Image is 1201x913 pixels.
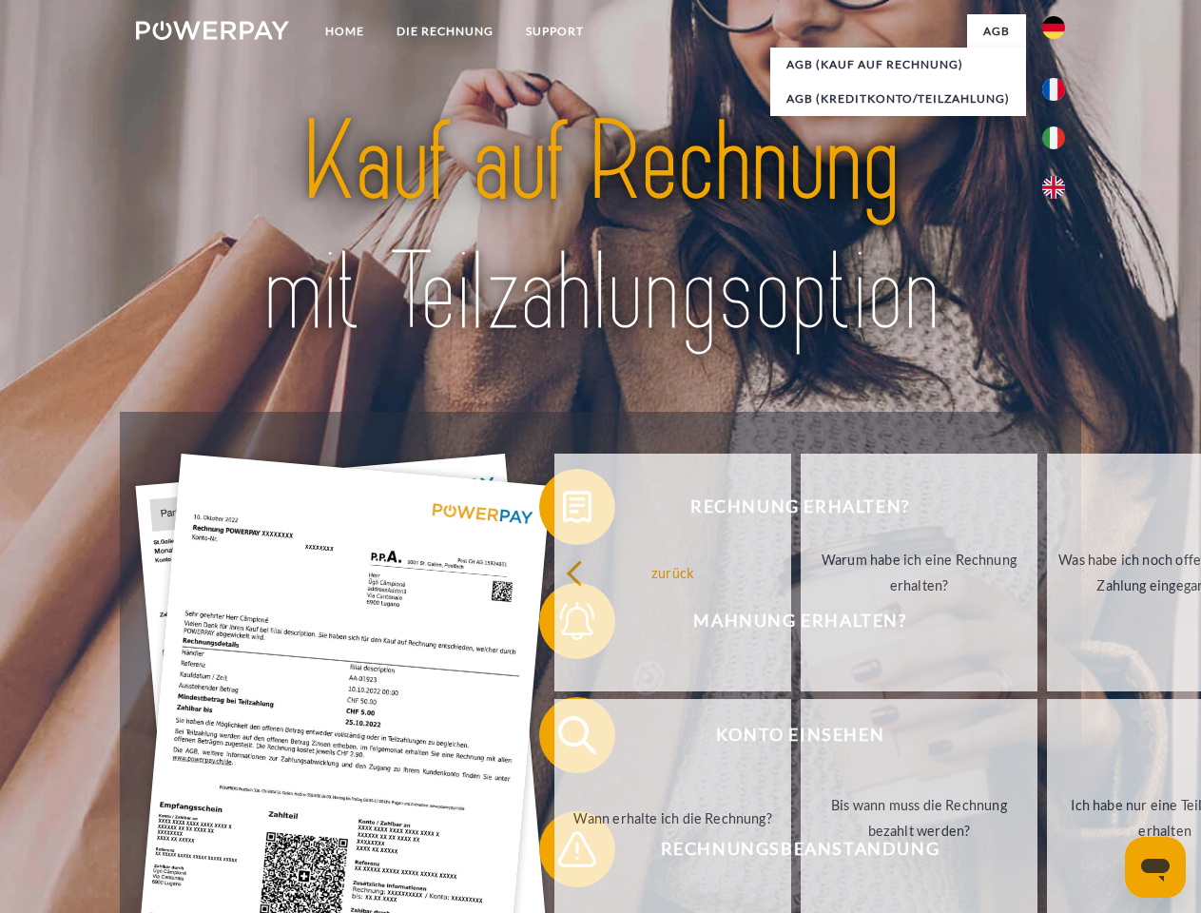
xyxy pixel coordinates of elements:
img: de [1042,16,1065,39]
a: agb [967,14,1026,49]
a: Home [309,14,380,49]
a: AGB (Kauf auf Rechnung) [770,48,1026,82]
a: DIE RECHNUNG [380,14,510,49]
div: Wann erhalte ich die Rechnung? [566,805,780,830]
div: Warum habe ich eine Rechnung erhalten? [812,547,1026,598]
img: it [1042,126,1065,149]
img: en [1042,176,1065,199]
div: zurück [566,559,780,585]
img: logo-powerpay-white.svg [136,21,289,40]
img: fr [1042,78,1065,101]
a: AGB (Kreditkonto/Teilzahlung) [770,82,1026,116]
iframe: Schaltfläche zum Öffnen des Messaging-Fensters [1125,837,1186,898]
div: Bis wann muss die Rechnung bezahlt werden? [812,792,1026,844]
a: SUPPORT [510,14,600,49]
img: title-powerpay_de.svg [182,91,1019,364]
